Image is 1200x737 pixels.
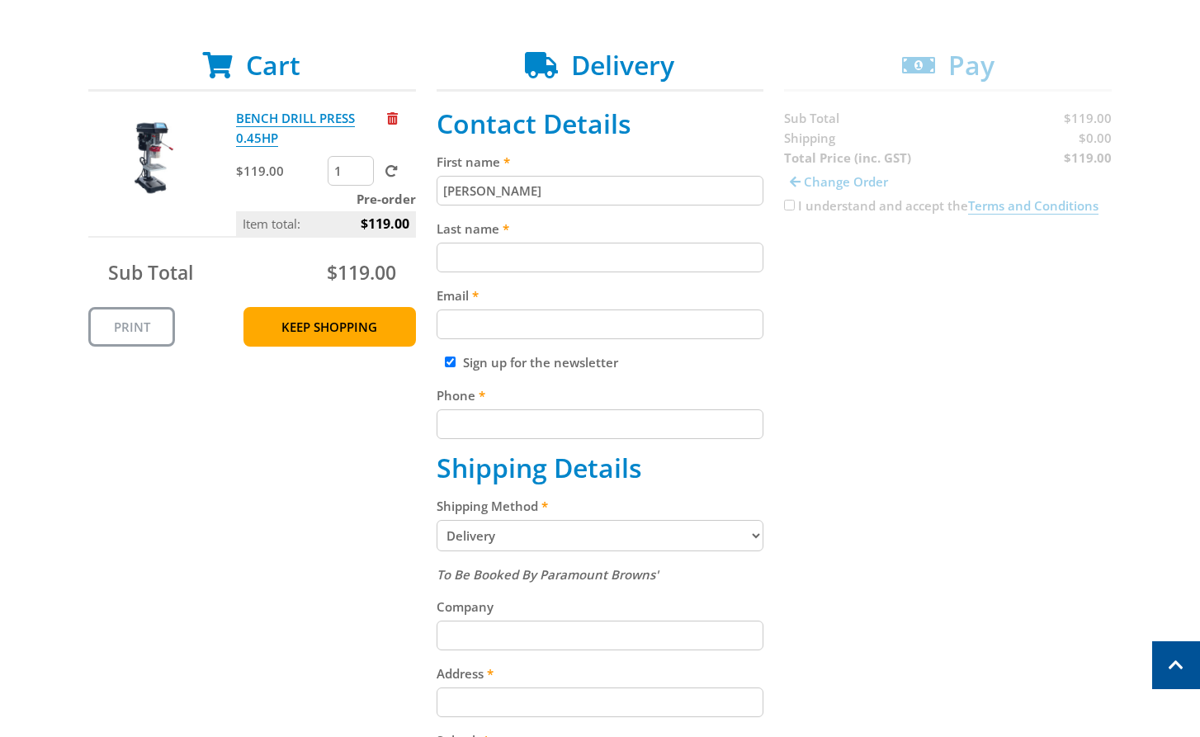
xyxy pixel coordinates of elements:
[437,176,764,206] input: Please enter your first name.
[108,259,193,286] span: Sub Total
[437,566,659,583] em: To Be Booked By Paramount Browns'
[437,243,764,272] input: Please enter your last name.
[437,385,764,405] label: Phone
[437,152,764,172] label: First name
[236,189,416,209] p: Pre-order
[327,259,396,286] span: $119.00
[571,47,674,83] span: Delivery
[236,211,416,236] p: Item total:
[246,47,300,83] span: Cart
[437,496,764,516] label: Shipping Method
[243,307,416,347] a: Keep Shopping
[437,219,764,239] label: Last name
[437,520,764,551] select: Please select a shipping method.
[437,452,764,484] h2: Shipping Details
[437,597,764,617] label: Company
[387,110,398,126] a: Remove from cart
[437,664,764,683] label: Address
[88,307,175,347] a: Print
[437,309,764,339] input: Please enter your email address.
[104,108,203,207] img: BENCH DRILL PRESS 0.45HP
[437,108,764,139] h2: Contact Details
[437,409,764,439] input: Please enter your telephone number.
[437,687,764,717] input: Please enter your address.
[236,161,324,181] p: $119.00
[361,211,409,236] span: $119.00
[236,110,355,147] a: BENCH DRILL PRESS 0.45HP
[437,286,764,305] label: Email
[463,354,618,371] label: Sign up for the newsletter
